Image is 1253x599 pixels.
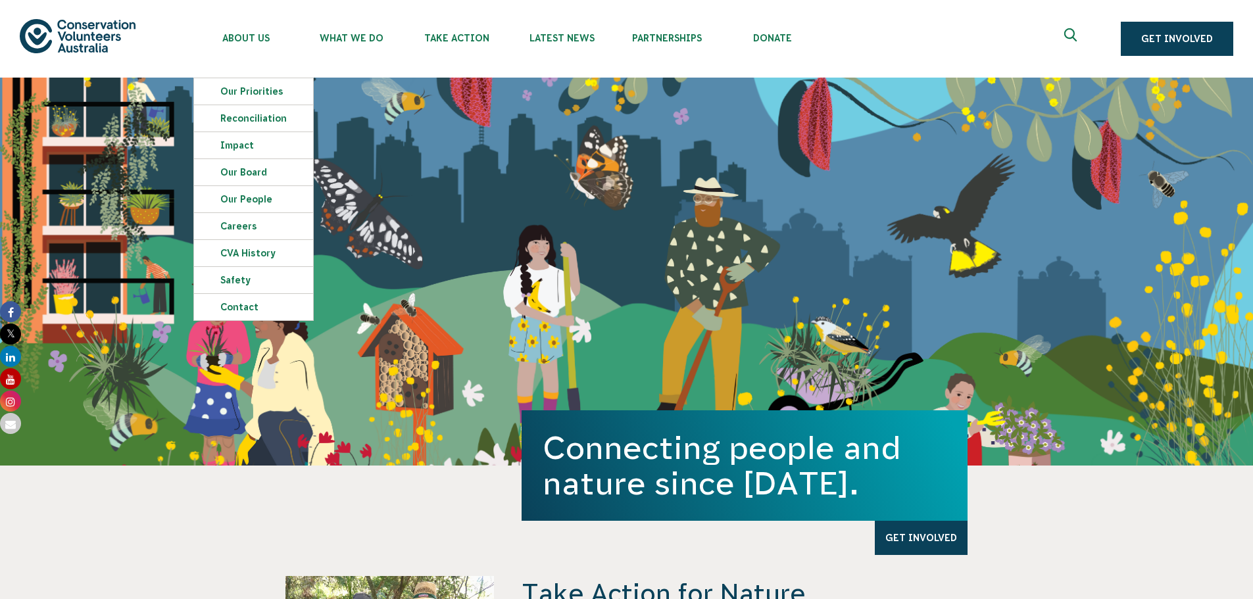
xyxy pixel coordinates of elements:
[1056,23,1088,55] button: Expand search box Close search box
[20,19,135,53] img: logo.svg
[193,33,299,43] span: About Us
[509,33,614,43] span: Latest News
[194,240,313,266] a: CVA history
[543,430,946,501] h1: Connecting people and nature since [DATE].
[194,186,313,212] a: Our People
[1064,28,1081,49] span: Expand search box
[194,132,313,158] a: Impact
[299,33,404,43] span: What We Do
[1121,22,1233,56] a: Get Involved
[404,33,509,43] span: Take Action
[720,33,825,43] span: Donate
[194,78,313,105] a: Our Priorities
[194,105,313,132] a: Reconciliation
[194,159,313,185] a: Our Board
[614,33,720,43] span: Partnerships
[194,213,313,239] a: Careers
[194,267,313,293] a: Safety
[875,521,968,555] a: Get Involved
[194,294,313,320] a: Contact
